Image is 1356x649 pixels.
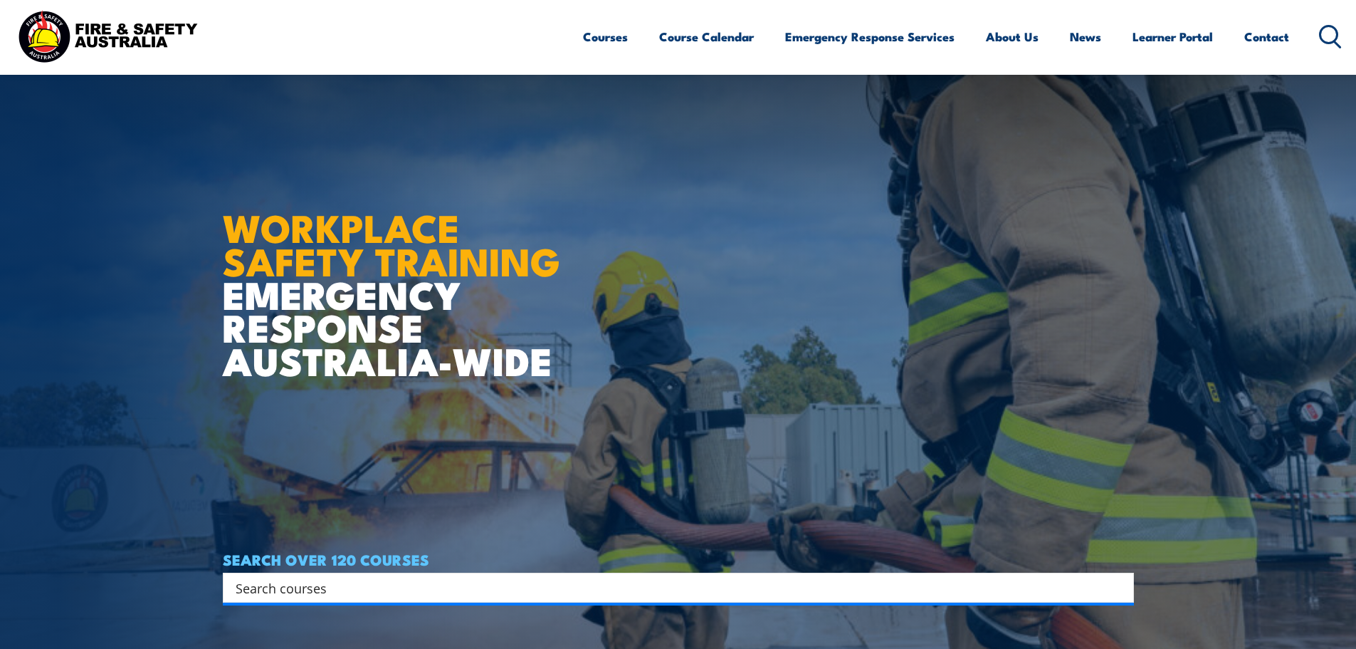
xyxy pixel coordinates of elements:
a: Learner Portal [1132,18,1213,56]
a: About Us [986,18,1039,56]
h1: EMERGENCY RESPONSE AUSTRALIA-WIDE [223,175,571,377]
a: Courses [583,18,628,56]
h4: SEARCH OVER 120 COURSES [223,551,1134,567]
button: Search magnifier button [1109,578,1129,598]
a: News [1070,18,1101,56]
input: Search input [236,577,1103,598]
strong: WORKPLACE SAFETY TRAINING [223,197,560,289]
form: Search form [238,578,1105,598]
a: Emergency Response Services [785,18,955,56]
a: Contact [1244,18,1289,56]
a: Course Calendar [659,18,754,56]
